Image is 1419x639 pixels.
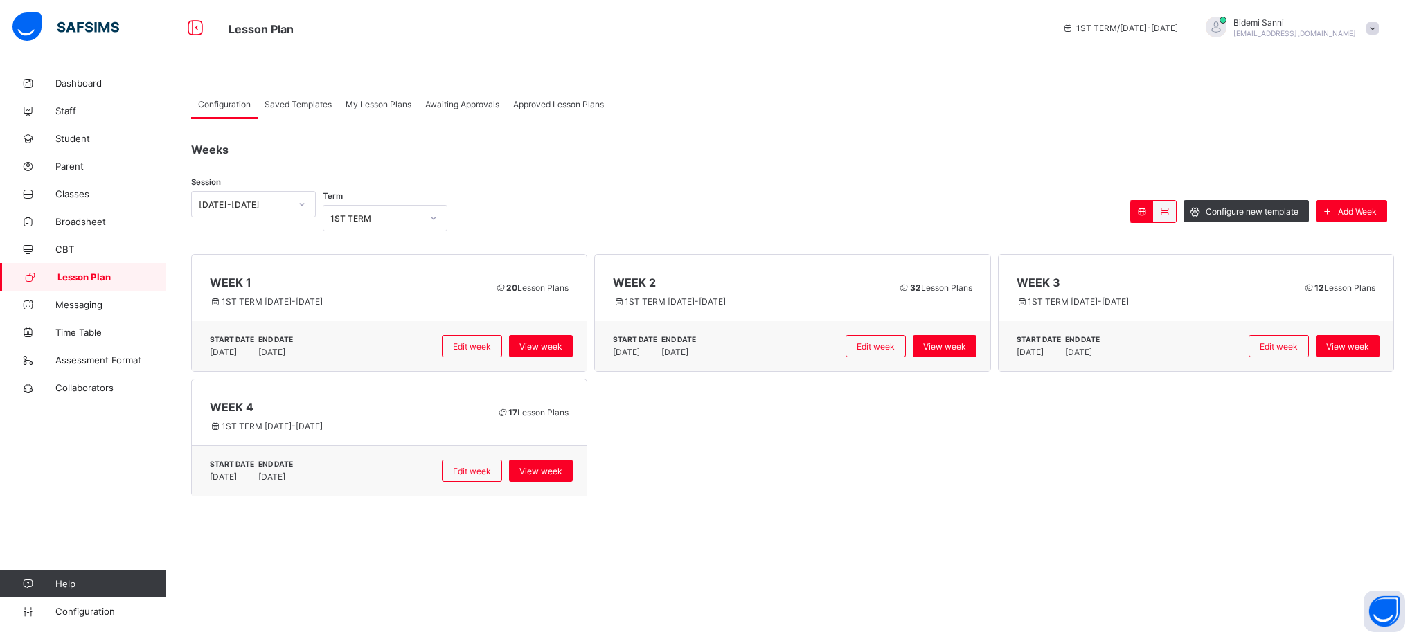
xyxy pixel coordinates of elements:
[55,78,166,89] span: Dashboard
[613,347,653,357] span: [DATE]
[1314,282,1324,293] b: 12
[661,335,696,343] span: END DATE
[613,296,883,307] span: 1ST TERM [DATE]-[DATE]
[55,244,166,255] span: CBT
[210,421,482,431] span: 1ST TERM [DATE]-[DATE]
[497,407,569,417] span: Lesson Plans
[1017,296,1288,307] span: 1ST TERM [DATE]-[DATE]
[55,606,166,617] span: Configuration
[210,296,480,307] span: 1ST TERM [DATE]-[DATE]
[1065,335,1100,343] span: END DATE
[210,400,482,414] span: WEEK 4
[1062,23,1178,33] span: session/term information
[1017,335,1061,343] span: START DATE
[55,133,166,144] span: Student
[857,341,895,352] span: Edit week
[661,347,692,357] span: [DATE]
[55,161,166,172] span: Parent
[55,327,166,338] span: Time Table
[923,341,966,352] span: View week
[506,282,517,293] b: 20
[513,99,604,109] span: Approved Lesson Plans
[1303,282,1375,293] span: Lesson Plans
[453,466,491,476] span: Edit week
[425,99,499,109] span: Awaiting Approvals
[258,471,289,482] span: [DATE]
[210,276,480,289] span: WEEK 1
[1338,206,1377,217] span: Add Week
[258,460,293,468] span: END DATE
[346,99,411,109] span: My Lesson Plans
[330,213,422,224] div: 1ST TERM
[191,143,229,156] span: Weeks
[55,354,166,366] span: Assessment Format
[519,341,562,352] span: View week
[453,341,491,352] span: Edit week
[495,282,569,293] span: Lesson Plans
[613,335,657,343] span: START DATE
[210,471,250,482] span: [DATE]
[323,191,343,201] span: Term
[1017,347,1057,357] span: [DATE]
[1017,276,1288,289] span: WEEK 3
[1364,591,1405,632] button: Open asap
[1233,29,1356,37] span: [EMAIL_ADDRESS][DOMAIN_NAME]
[613,276,883,289] span: WEEK 2
[519,466,562,476] span: View week
[229,22,294,36] span: Lesson Plan
[198,99,251,109] span: Configuration
[258,335,293,343] span: END DATE
[12,12,119,42] img: safsims
[55,216,166,227] span: Broadsheet
[210,335,254,343] span: START DATE
[1233,17,1356,28] span: Bidemi Sanni
[258,347,289,357] span: [DATE]
[199,199,290,210] div: [DATE]-[DATE]
[1192,17,1386,39] div: BidemiSanni
[210,460,254,468] span: START DATE
[910,282,921,293] b: 32
[1065,347,1096,357] span: [DATE]
[191,177,221,187] span: Session
[265,99,332,109] span: Saved Templates
[1206,206,1298,217] span: Configure new template
[1260,341,1298,352] span: Edit week
[55,578,166,589] span: Help
[508,407,517,417] b: 17
[55,105,166,116] span: Staff
[898,282,972,293] span: Lesson Plans
[57,271,166,282] span: Lesson Plan
[1326,341,1369,352] span: View week
[55,188,166,199] span: Classes
[55,382,166,393] span: Collaborators
[55,299,166,310] span: Messaging
[210,347,250,357] span: [DATE]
